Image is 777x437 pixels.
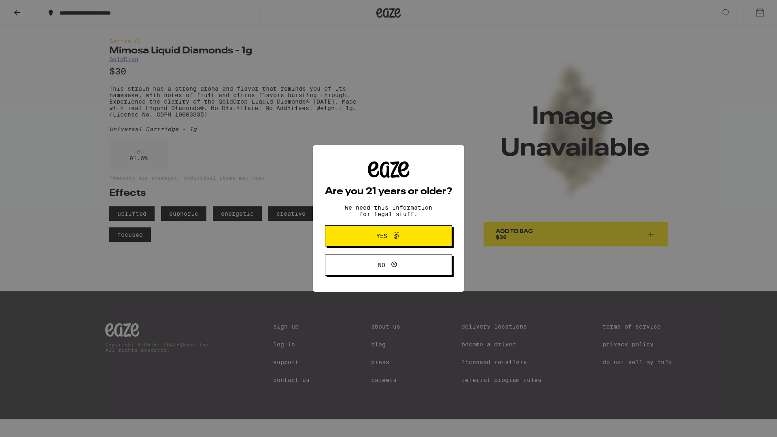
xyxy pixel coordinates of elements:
[378,262,385,268] span: No
[325,225,452,246] button: Yes
[325,255,452,276] button: No
[325,187,452,197] h2: Are you 21 years or older?
[376,233,387,239] span: Yes
[338,204,439,217] p: We need this information for legal stuff.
